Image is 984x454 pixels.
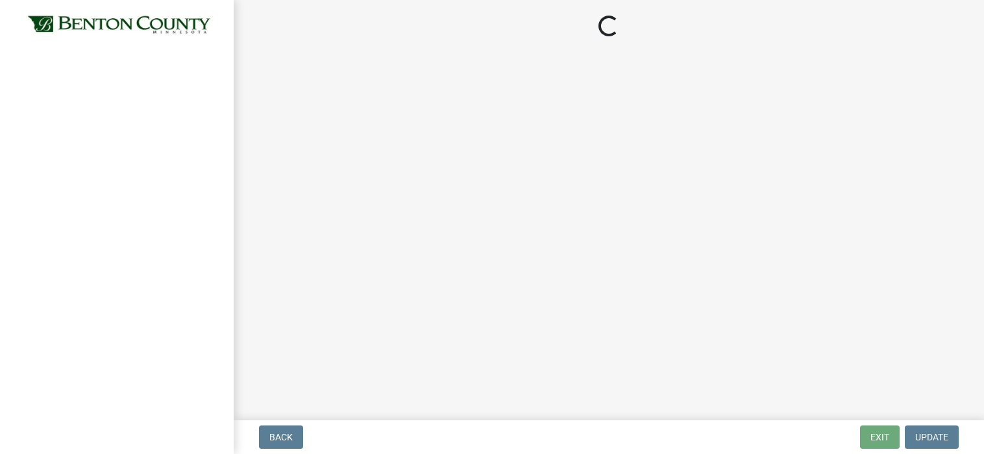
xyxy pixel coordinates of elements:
[269,432,293,442] span: Back
[259,425,303,449] button: Back
[905,425,959,449] button: Update
[915,432,948,442] span: Update
[860,425,900,449] button: Exit
[26,14,213,37] img: Benton County, Minnesota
